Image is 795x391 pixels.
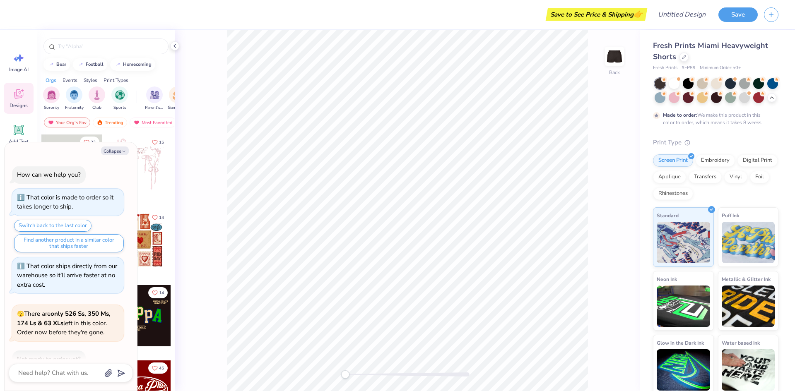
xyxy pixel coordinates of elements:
[123,62,152,67] div: homecoming
[689,171,722,183] div: Transfers
[653,41,768,62] span: Fresh Prints Miami Heavyweight Shorts
[89,86,105,111] button: filter button
[653,138,778,147] div: Print Type
[17,193,113,211] div: That color is made to order so it takes longer to ship.
[159,140,164,144] span: 15
[722,275,771,283] span: Metallic & Glitter Ink
[548,8,645,21] div: Save to See Price & Shipping
[653,187,693,200] div: Rhinestones
[653,65,677,72] span: Fresh Prints
[9,138,29,145] span: Add Text
[663,111,765,126] div: We make this product in this color to order, which means it takes 8 weeks.
[657,211,679,220] span: Standard
[148,137,168,148] button: Like
[17,309,111,336] span: There are left in this color. Order now before they're gone.
[14,220,92,232] button: Switch back to the last color
[17,309,111,327] strong: only 526 Ss, 350 Ms, 174 Ls & 63 XLs
[341,370,349,379] div: Accessibility label
[657,275,677,283] span: Neon Ink
[657,222,710,263] img: Standard
[606,48,623,65] img: Back
[70,90,79,100] img: Fraternity Image
[91,140,96,144] span: 33
[48,120,54,125] img: most_fav.gif
[148,287,168,298] button: Like
[92,90,101,100] img: Club Image
[93,118,127,127] div: Trending
[17,355,81,363] div: Not ready to order yet?
[80,137,99,148] button: Like
[110,58,155,71] button: homecoming
[17,170,81,179] div: How can we help you?
[17,262,117,289] div: That color ships directly from our warehouse so it’ll arrive faster at no extra cost.
[111,86,128,111] button: filter button
[44,105,59,111] span: Sorority
[148,362,168,374] button: Like
[115,90,125,100] img: Sports Image
[48,62,55,67] img: trend_line.gif
[130,118,176,127] div: Most Favorited
[77,62,84,67] img: trend_line.gif
[159,291,164,295] span: 14
[150,90,159,100] img: Parent's Weekend Image
[722,222,775,263] img: Puff Ink
[148,212,168,223] button: Like
[737,154,778,167] div: Digital Print
[722,338,760,347] span: Water based Ink
[43,86,60,111] div: filter for Sorority
[657,349,710,391] img: Glow in the Dark Ink
[56,62,66,67] div: bear
[145,86,164,111] div: filter for Parent's Weekend
[47,90,56,100] img: Sorority Image
[115,62,121,67] img: trend_line.gif
[44,118,90,127] div: Your Org's Fav
[657,338,704,347] span: Glow in the Dark Ink
[724,171,747,183] div: Vinyl
[65,86,84,111] button: filter button
[145,86,164,111] button: filter button
[168,86,187,111] button: filter button
[113,105,126,111] span: Sports
[63,77,77,84] div: Events
[101,146,129,155] button: Collapse
[111,86,128,111] div: filter for Sports
[17,310,24,318] span: 🫣
[89,86,105,111] div: filter for Club
[634,9,643,19] span: 👉
[86,62,104,67] div: football
[57,42,163,50] input: Try "Alpha"
[722,349,775,391] img: Water based Ink
[653,171,686,183] div: Applique
[10,102,28,109] span: Designs
[65,86,84,111] div: filter for Fraternity
[96,120,103,125] img: trending.gif
[722,285,775,327] img: Metallic & Glitter Ink
[653,154,693,167] div: Screen Print
[43,58,70,71] button: bear
[159,216,164,220] span: 14
[173,90,182,100] img: Game Day Image
[168,105,187,111] span: Game Day
[682,65,696,72] span: # FP89
[651,6,712,23] input: Untitled Design
[104,77,128,84] div: Print Types
[145,105,164,111] span: Parent's Weekend
[657,285,710,327] img: Neon Ink
[750,171,769,183] div: Foil
[722,211,739,220] span: Puff Ink
[168,86,187,111] div: filter for Game Day
[9,66,29,73] span: Image AI
[663,112,697,118] strong: Made to order:
[133,120,140,125] img: most_fav.gif
[65,105,84,111] span: Fraternity
[84,77,97,84] div: Styles
[73,58,107,71] button: football
[46,77,56,84] div: Orgs
[718,7,758,22] button: Save
[92,105,101,111] span: Club
[43,86,60,111] button: filter button
[696,154,735,167] div: Embroidery
[14,234,124,252] button: Find another product in a similar color that ships faster
[609,69,620,76] div: Back
[159,366,164,370] span: 45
